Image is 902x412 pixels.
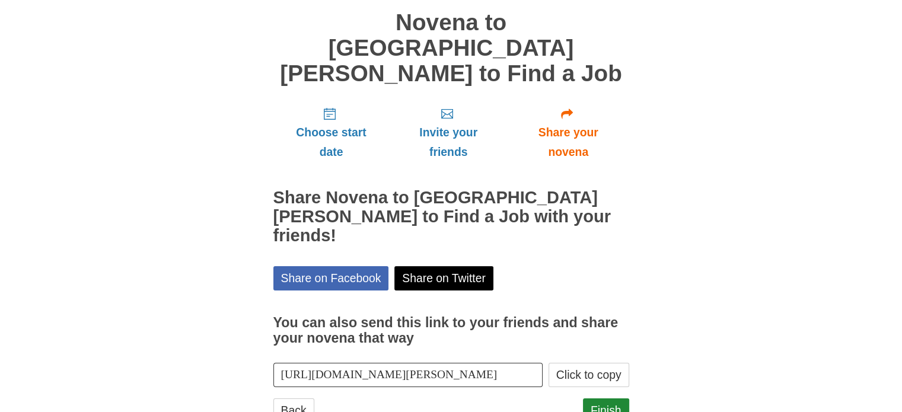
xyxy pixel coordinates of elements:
[549,363,629,387] button: Click to copy
[285,123,378,162] span: Choose start date
[273,315,629,346] h3: You can also send this link to your friends and share your novena that way
[508,98,629,168] a: Share your novena
[273,266,389,290] a: Share on Facebook
[519,123,617,162] span: Share your novena
[273,189,629,245] h2: Share Novena to [GEOGRAPHIC_DATA][PERSON_NAME] to Find a Job with your friends!
[401,123,495,162] span: Invite your friends
[273,98,390,168] a: Choose start date
[273,10,629,86] h1: Novena to [GEOGRAPHIC_DATA][PERSON_NAME] to Find a Job
[394,266,493,290] a: Share on Twitter
[389,98,507,168] a: Invite your friends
